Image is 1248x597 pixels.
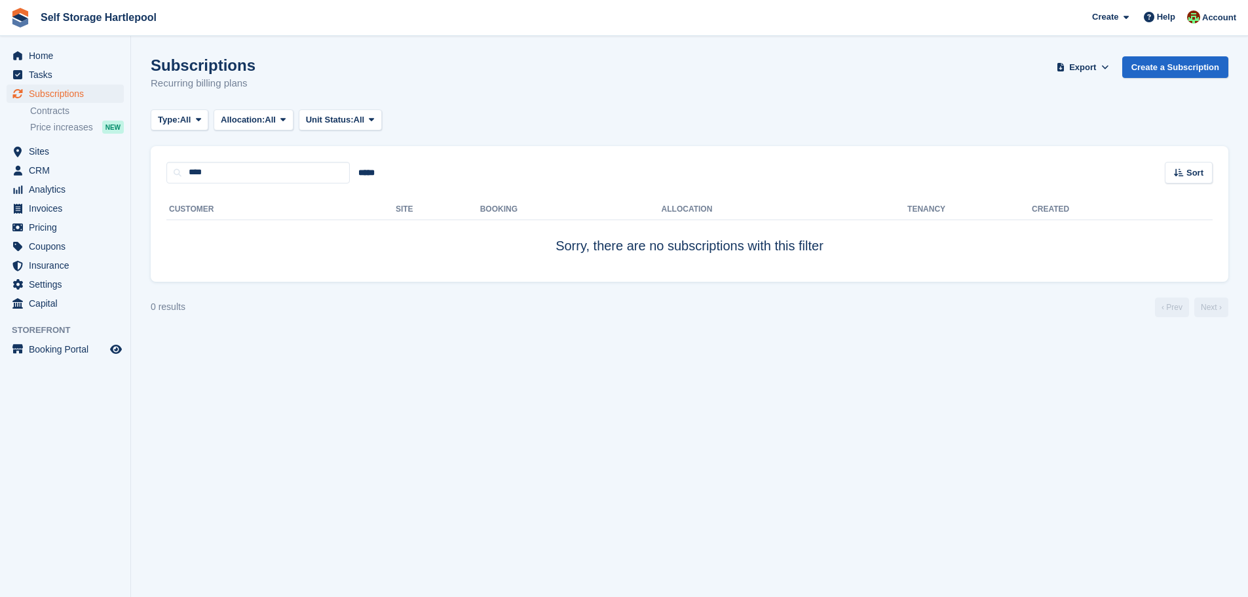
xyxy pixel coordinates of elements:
span: Account [1202,11,1236,24]
th: Customer [166,199,396,220]
a: menu [7,142,124,161]
span: Pricing [29,218,107,237]
a: menu [7,275,124,294]
button: Allocation: All [214,109,293,131]
span: Capital [29,294,107,313]
img: Woods Removals [1187,10,1200,24]
div: NEW [102,121,124,134]
a: Create a Subscription [1122,56,1228,78]
span: Create [1092,10,1118,24]
button: Export [1054,56,1112,78]
th: Allocation [662,199,908,220]
a: menu [7,199,124,218]
span: Help [1157,10,1175,24]
span: Analytics [29,180,107,199]
a: Contracts [30,105,124,117]
button: Type: All [151,109,208,131]
a: Self Storage Hartlepool [35,7,162,28]
a: Next [1194,298,1228,317]
th: Site [396,199,480,220]
a: menu [7,237,124,256]
span: All [180,113,191,126]
span: Sort [1186,166,1203,180]
a: menu [7,161,124,180]
span: Tasks [29,66,107,84]
a: menu [7,340,124,358]
span: All [265,113,276,126]
a: menu [7,66,124,84]
a: Previous [1155,298,1189,317]
span: Price increases [30,121,93,134]
span: Sorry, there are no subscriptions with this filter [556,239,823,253]
span: Invoices [29,199,107,218]
th: Created [1032,199,1213,220]
span: Type: [158,113,180,126]
span: Coupons [29,237,107,256]
div: 0 results [151,300,185,314]
a: Preview store [108,341,124,357]
th: Booking [480,199,662,220]
a: Price increases NEW [30,120,124,134]
span: Settings [29,275,107,294]
th: Tenancy [907,199,953,220]
span: Home [29,47,107,65]
a: menu [7,256,124,275]
span: CRM [29,161,107,180]
span: Unit Status: [306,113,354,126]
p: Recurring billing plans [151,76,255,91]
span: Export [1069,61,1096,74]
span: Subscriptions [29,85,107,103]
a: menu [7,294,124,313]
span: Sites [29,142,107,161]
span: All [354,113,365,126]
a: menu [7,218,124,237]
img: stora-icon-8386f47178a22dfd0bd8f6a31ec36ba5ce8667c1dd55bd0f319d3a0aa187defe.svg [10,8,30,28]
button: Unit Status: All [299,109,382,131]
h1: Subscriptions [151,56,255,74]
a: menu [7,180,124,199]
span: Booking Portal [29,340,107,358]
nav: Page [1152,298,1231,317]
span: Insurance [29,256,107,275]
span: Allocation: [221,113,265,126]
a: menu [7,85,124,103]
a: menu [7,47,124,65]
span: Storefront [12,324,130,337]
